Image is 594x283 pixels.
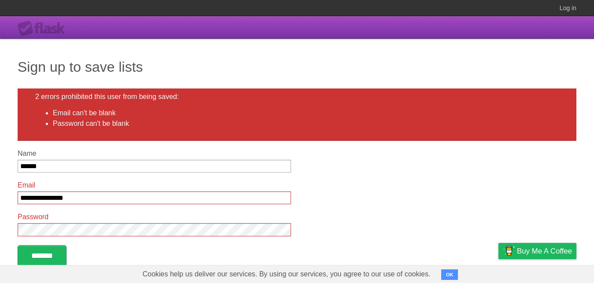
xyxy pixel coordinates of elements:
[53,118,559,129] li: Password can't be blank
[441,269,458,280] button: OK
[503,243,515,258] img: Buy me a coffee
[498,243,576,259] a: Buy me a coffee
[35,93,559,101] h2: 2 errors prohibited this user from being saved:
[517,243,572,259] span: Buy me a coffee
[134,265,439,283] span: Cookies help us deliver our services. By using our services, you agree to our use of cookies.
[18,56,576,77] h1: Sign up to save lists
[18,21,70,37] div: Flask
[18,213,291,221] label: Password
[18,150,291,158] label: Name
[18,181,291,189] label: Email
[53,108,559,118] li: Email can't be blank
